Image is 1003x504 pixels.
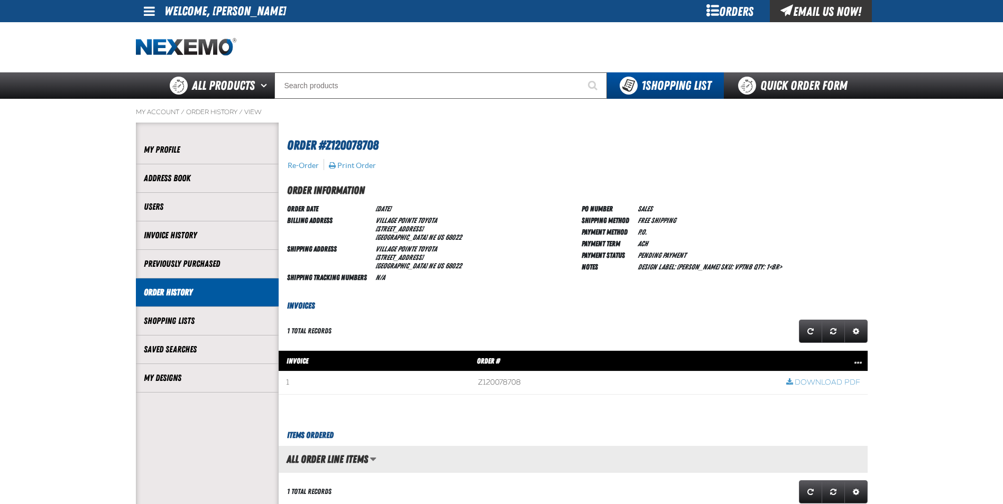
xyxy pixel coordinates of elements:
span: N/A [375,273,385,282]
span: Village Pointe Toyota [375,216,437,225]
a: My Designs [144,372,271,384]
button: You have 1 Shopping List. Open to view details [607,72,724,99]
td: Order Date [287,202,371,214]
span: Design Label: [PERSON_NAME] Sku: VPTNB Qty: 1<br> [638,263,783,271]
a: Saved Searches [144,343,271,356]
span: P.O. [638,228,647,236]
a: Reset grid action [822,320,845,343]
a: Previously Purchased [144,258,271,270]
span: Pending payment [638,251,686,259]
a: Expand or Collapse Grid Settings [844,320,868,343]
td: Billing Address [287,214,371,242]
td: Payment Status [582,249,633,260]
a: Reset grid action [822,480,845,503]
th: Row actions [779,350,868,371]
span: / [181,108,185,116]
h2: Order Information [287,182,868,198]
button: Open All Products pages [257,72,274,99]
span: [DATE] [375,204,391,213]
a: Shopping Lists [144,315,271,327]
span: Free Shipping [638,216,676,225]
td: 1 [279,371,471,395]
span: Invoice [287,357,308,365]
span: / [239,108,243,116]
span: NE [428,233,435,241]
span: US [437,262,444,270]
span: US [437,233,444,241]
button: Re-Order [287,161,319,170]
td: PO Number [582,202,633,214]
a: My Profile [144,144,271,156]
strong: 1 [641,78,646,93]
td: Notes [582,260,633,272]
img: Nexemo logo [136,38,236,57]
td: Shipping Method [582,214,633,226]
a: Quick Order Form [724,72,867,99]
a: Order History [186,108,237,116]
td: Shipping Address [287,242,371,271]
div: 1 total records [287,326,332,336]
a: Home [136,38,236,57]
bdo: 68022 [445,262,462,270]
span: NE [428,262,435,270]
span: [GEOGRAPHIC_DATA] [375,262,427,270]
h2: All Order Line Items [279,453,368,465]
a: Address Book [144,172,271,184]
a: Order History [144,286,271,298]
a: Users [144,201,271,213]
bdo: 68022 [445,233,462,241]
div: 1 total records [287,487,332,497]
h3: Items Ordered [279,429,868,442]
button: Print Order [328,161,376,170]
a: View [244,108,262,116]
span: All Products [192,76,255,95]
span: Order # [477,357,500,365]
td: Payment Term [582,237,633,249]
a: Invoice History [144,229,271,241]
td: Z120078708 [471,371,779,395]
span: [STREET_ADDRESS] [375,253,424,262]
span: ACH [638,239,648,248]
span: [STREET_ADDRESS] [375,225,424,233]
a: Download PDF row action [786,378,860,388]
button: Start Searching [581,72,607,99]
button: Manage grid views. Current view is All Order Line Items [370,450,376,468]
a: Refresh grid action [799,480,822,503]
span: Village Pointe Toyota [375,245,437,253]
nav: Breadcrumbs [136,108,868,116]
input: Search [274,72,607,99]
td: Payment Method [582,226,633,237]
span: sales [638,204,652,213]
a: My Account [136,108,179,116]
td: Shipping Tracking Numbers [287,271,371,283]
span: Order #Z120078708 [287,138,379,153]
h3: Invoices [279,300,868,312]
a: Refresh grid action [799,320,822,343]
span: Shopping List [641,78,711,93]
span: [GEOGRAPHIC_DATA] [375,233,427,241]
a: Expand or Collapse Grid Settings [844,480,868,503]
